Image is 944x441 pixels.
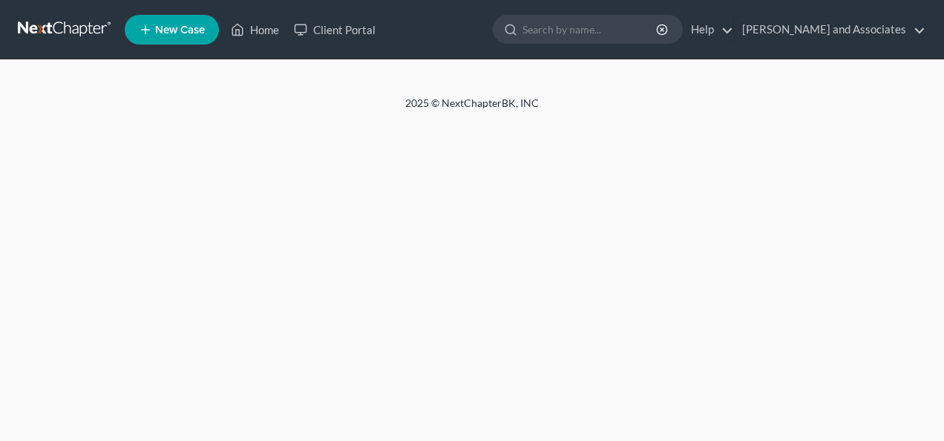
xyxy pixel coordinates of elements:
a: Home [223,16,286,43]
a: Help [684,16,733,43]
a: Client Portal [286,16,383,43]
span: New Case [155,24,205,36]
a: [PERSON_NAME] and Associates [735,16,925,43]
input: Search by name... [522,16,658,43]
div: 2025 © NextChapterBK, INC [49,96,895,122]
